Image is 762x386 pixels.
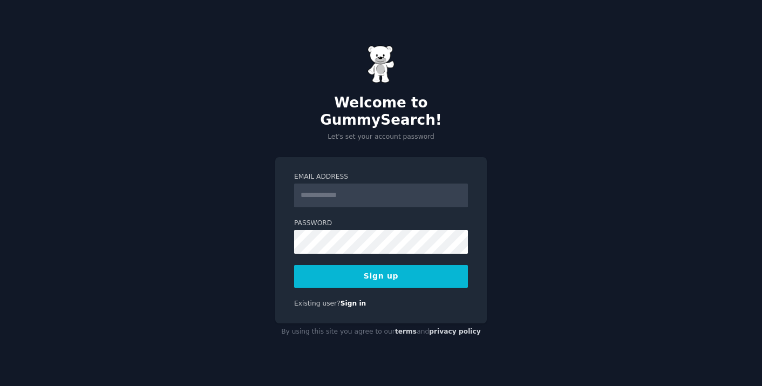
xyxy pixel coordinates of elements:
[341,300,366,307] a: Sign in
[294,265,468,288] button: Sign up
[294,172,468,182] label: Email Address
[275,94,487,128] h2: Welcome to GummySearch!
[368,45,394,83] img: Gummy Bear
[429,328,481,335] a: privacy policy
[294,300,341,307] span: Existing user?
[294,219,468,228] label: Password
[275,132,487,142] p: Let's set your account password
[275,323,487,341] div: By using this site you agree to our and
[395,328,417,335] a: terms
